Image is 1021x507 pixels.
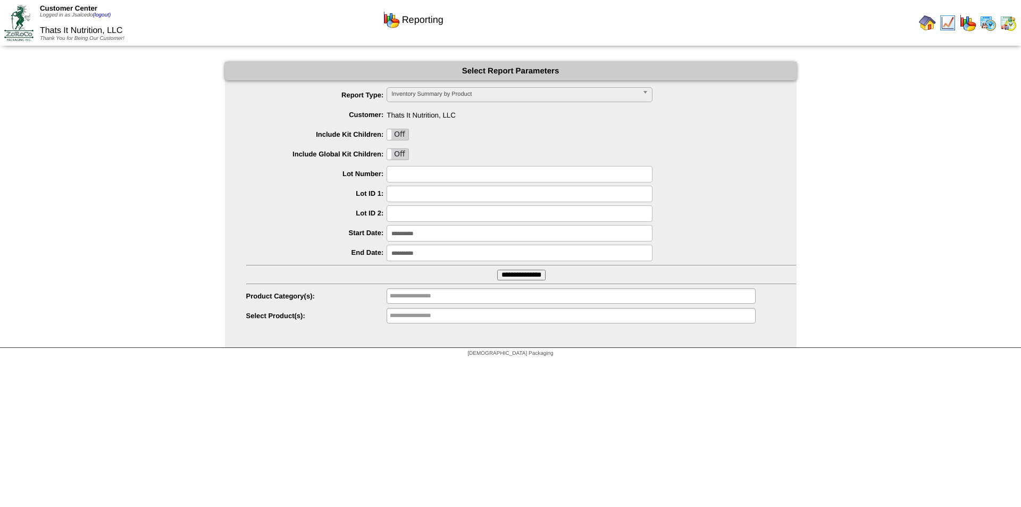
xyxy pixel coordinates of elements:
[246,130,387,138] label: Include Kit Children:
[246,229,387,237] label: Start Date:
[980,14,997,31] img: calendarprod.gif
[246,150,387,158] label: Include Global Kit Children:
[40,12,111,18] span: Logged in as Jsalcedo
[246,312,387,320] label: Select Product(s):
[959,14,976,31] img: graph.gif
[40,4,97,12] span: Customer Center
[93,12,111,18] a: (logout)
[246,111,387,119] label: Customer:
[246,170,387,178] label: Lot Number:
[246,107,797,119] span: Thats It Nutrition, LLC
[246,91,387,99] label: Report Type:
[939,14,956,31] img: line_graph.gif
[246,292,387,300] label: Product Category(s):
[391,88,638,101] span: Inventory Summary by Product
[246,189,387,197] label: Lot ID 1:
[919,14,936,31] img: home.gif
[246,248,387,256] label: End Date:
[383,11,400,28] img: graph.gif
[387,129,408,140] label: Off
[4,5,34,40] img: ZoRoCo_Logo(Green%26Foil)%20jpg.webp
[467,351,553,356] span: [DEMOGRAPHIC_DATA] Packaging
[387,129,409,140] div: OnOff
[40,26,123,35] span: Thats It Nutrition, LLC
[402,14,443,26] span: Reporting
[246,209,387,217] label: Lot ID 2:
[387,149,408,160] label: Off
[387,148,409,160] div: OnOff
[1000,14,1017,31] img: calendarinout.gif
[40,36,124,41] span: Thank You for Being Our Customer!
[225,62,797,80] div: Select Report Parameters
